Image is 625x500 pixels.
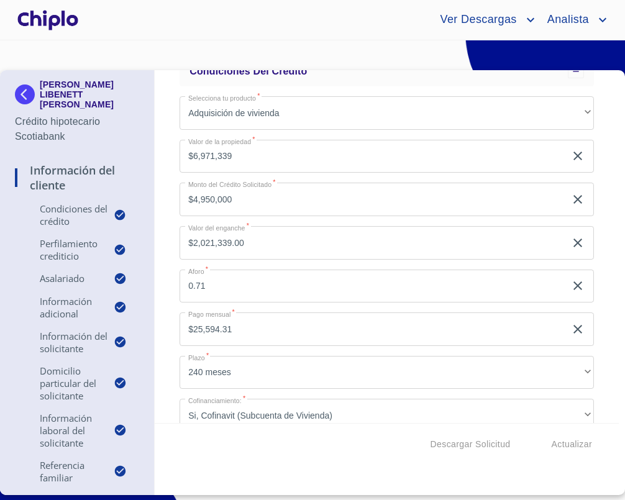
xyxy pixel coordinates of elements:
button: Actualizar [547,433,597,456]
div: [PERSON_NAME] LIBENETT [PERSON_NAME] [15,80,139,114]
div: Si, Cofinavit (Subcuenta de Vivienda) [180,399,594,432]
div: Condiciones del Crédito [180,57,594,86]
button: clear input [570,235,585,250]
p: Crédito hipotecario Scotiabank [15,114,139,144]
button: clear input [570,278,585,293]
p: Perfilamiento crediticio [15,237,114,262]
button: account of current user [431,10,537,30]
div: 240 meses [180,356,594,389]
p: Información Laboral del Solicitante [15,412,114,449]
p: Referencia Familiar [15,459,114,484]
p: [PERSON_NAME] LIBENETT [PERSON_NAME] [40,80,139,109]
p: Condiciones del Crédito [15,202,114,227]
p: Información del Cliente [15,163,139,193]
div: Adquisición de vivienda [180,96,594,130]
img: Docupass spot blue [15,84,40,104]
button: account of current user [538,10,610,30]
span: Ver Descargas [431,10,522,30]
p: Asalariado [15,272,114,284]
button: clear input [570,148,585,163]
button: clear input [570,192,585,207]
span: Actualizar [552,437,592,452]
p: Información adicional [15,295,114,320]
span: Analista [538,10,595,30]
p: Información del Solicitante [15,330,114,355]
span: Descargar Solicitud [431,437,511,452]
button: Descargar Solicitud [426,433,516,456]
span: Condiciones del Crédito [189,66,307,76]
p: Domicilio Particular del Solicitante [15,365,114,402]
button: clear input [570,322,585,337]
